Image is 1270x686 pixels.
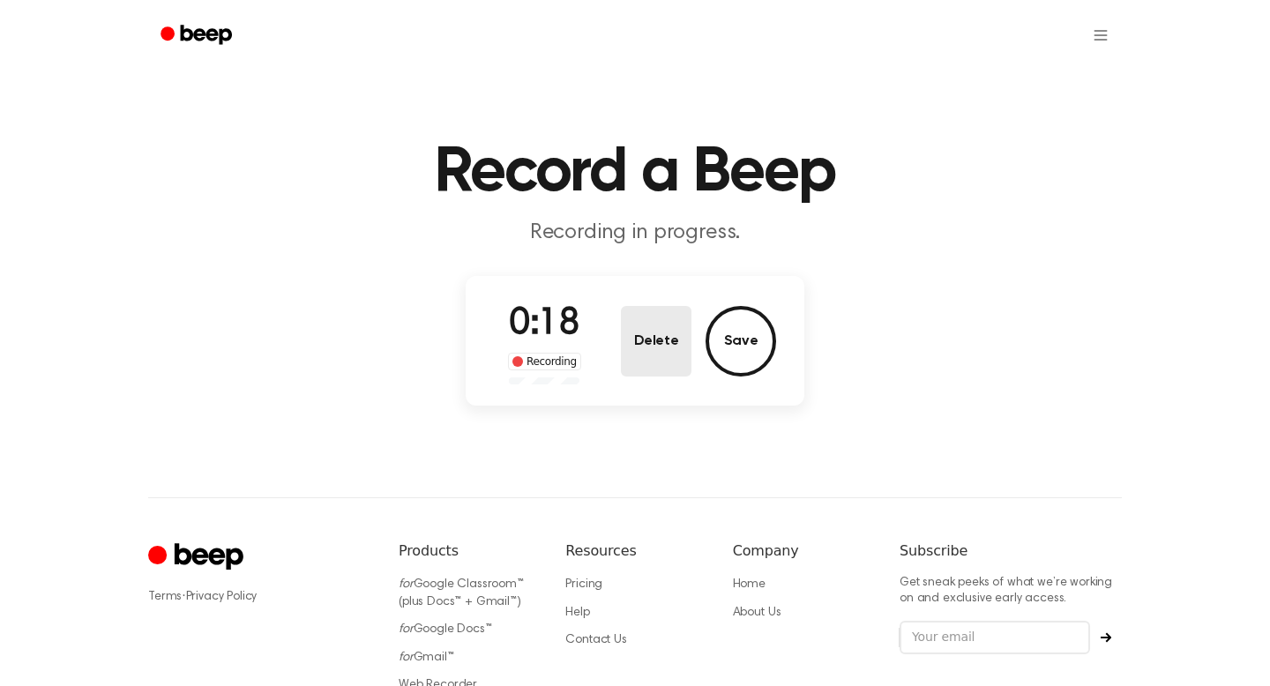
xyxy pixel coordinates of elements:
[399,623,414,636] i: for
[621,306,691,377] button: Delete Audio Record
[733,607,781,619] a: About Us
[509,306,579,343] span: 0:18
[186,591,258,603] a: Privacy Policy
[706,306,776,377] button: Save Audio Record
[900,541,1122,562] h6: Subscribe
[1090,632,1122,643] button: Subscribe
[148,19,248,53] a: Beep
[565,607,589,619] a: Help
[399,541,537,562] h6: Products
[296,219,974,248] p: Recording in progress.
[565,634,626,646] a: Contact Us
[508,353,581,370] div: Recording
[733,541,871,562] h6: Company
[399,623,492,636] a: forGoogle Docs™
[733,578,766,591] a: Home
[183,141,1087,205] h1: Record a Beep
[399,578,414,591] i: for
[900,621,1090,654] input: Your email
[399,652,414,664] i: for
[148,588,370,606] div: ·
[1079,14,1122,56] button: Open menu
[399,652,454,664] a: forGmail™
[565,578,602,591] a: Pricing
[399,578,524,608] a: forGoogle Classroom™ (plus Docs™ + Gmail™)
[900,576,1122,607] p: Get sneak peeks of what we’re working on and exclusive early access.
[148,541,248,575] a: Cruip
[565,541,704,562] h6: Resources
[148,591,182,603] a: Terms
